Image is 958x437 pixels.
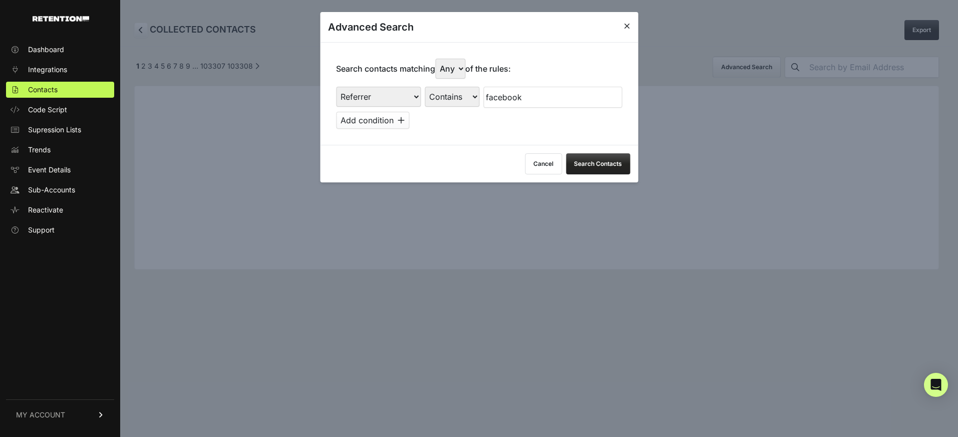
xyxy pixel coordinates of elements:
span: Integrations [28,65,67,75]
span: Contacts [28,85,58,95]
a: Code Script [6,102,114,118]
span: Trends [28,145,51,155]
span: Dashboard [28,45,64,55]
span: MY ACCOUNT [16,410,65,420]
span: Support [28,225,55,235]
a: Trends [6,142,114,158]
p: Search contacts matching of the rules: [336,59,511,79]
span: Supression Lists [28,125,81,135]
a: Support [6,222,114,238]
span: Code Script [28,105,67,115]
button: Add condition [336,112,409,129]
h3: Advanced Search [328,20,414,34]
a: Dashboard [6,42,114,58]
button: Search Contacts [566,153,630,174]
a: MY ACCOUNT [6,399,114,430]
a: Event Details [6,162,114,178]
a: Reactivate [6,202,114,218]
a: Supression Lists [6,122,114,138]
img: Retention.com [33,16,89,22]
span: Event Details [28,165,71,175]
a: Contacts [6,82,114,98]
span: Sub-Accounts [28,185,75,195]
a: Sub-Accounts [6,182,114,198]
button: Cancel [525,153,562,174]
span: Reactivate [28,205,63,215]
div: Open Intercom Messenger [924,373,948,397]
a: Integrations [6,62,114,78]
